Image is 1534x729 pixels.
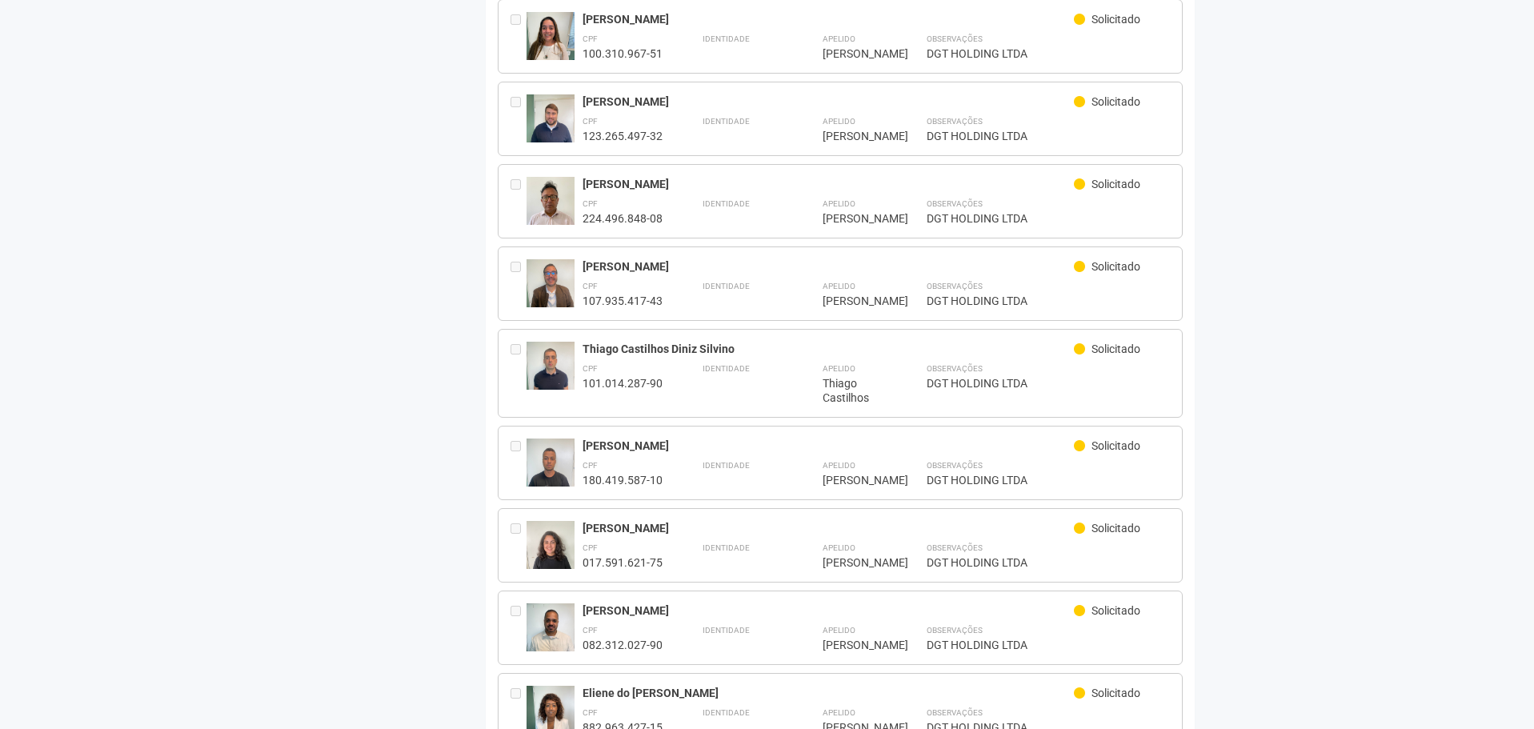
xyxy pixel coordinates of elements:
strong: CPF [583,708,598,717]
strong: Apelido [823,708,855,717]
div: DGT HOLDING LTDA [927,473,1171,487]
strong: Apelido [823,282,855,290]
strong: Identidade [703,282,750,290]
div: DGT HOLDING LTDA [927,46,1171,61]
div: Eliene do [PERSON_NAME] [583,686,1075,700]
span: Solicitado [1091,604,1140,617]
div: DGT HOLDING LTDA [927,376,1171,391]
div: [PERSON_NAME] [823,294,887,308]
strong: CPF [583,364,598,373]
strong: Observações [927,708,983,717]
div: Entre em contato com a Aministração para solicitar o cancelamento ou 2a via [511,177,527,226]
strong: Apelido [823,34,855,43]
strong: Observações [927,282,983,290]
img: user.jpg [527,603,575,667]
div: [PERSON_NAME] [823,129,887,143]
div: Thiago Castilhos [823,376,887,405]
div: [PERSON_NAME] [583,177,1075,191]
div: 224.496.848-08 [583,211,663,226]
div: [PERSON_NAME] [583,603,1075,618]
div: Entre em contato com a Aministração para solicitar o cancelamento ou 2a via [511,94,527,143]
img: user.jpg [527,521,575,585]
strong: Observações [927,461,983,470]
strong: Observações [927,199,983,208]
div: 180.419.587-10 [583,473,663,487]
strong: CPF [583,199,598,208]
strong: Identidade [703,364,750,373]
strong: Apelido [823,199,855,208]
div: 100.310.967-51 [583,46,663,61]
div: 123.265.497-32 [583,129,663,143]
div: [PERSON_NAME] [583,259,1075,274]
img: user.jpg [527,12,575,76]
div: [PERSON_NAME] [823,638,887,652]
strong: CPF [583,34,598,43]
strong: Identidade [703,34,750,43]
div: 017.591.621-75 [583,555,663,570]
div: [PERSON_NAME] [583,12,1075,26]
img: user.jpg [527,177,575,241]
strong: Observações [927,117,983,126]
strong: Observações [927,626,983,635]
div: 101.014.287-90 [583,376,663,391]
span: Solicitado [1091,178,1140,190]
span: Solicitado [1091,95,1140,108]
div: [PERSON_NAME] [823,555,887,570]
span: Solicitado [1091,439,1140,452]
div: DGT HOLDING LTDA [927,211,1171,226]
strong: Identidade [703,543,750,552]
div: DGT HOLDING LTDA [927,129,1171,143]
span: Solicitado [1091,687,1140,699]
span: Solicitado [1091,260,1140,273]
span: Solicitado [1091,522,1140,535]
strong: Apelido [823,364,855,373]
strong: Observações [927,364,983,373]
div: Entre em contato com a Aministração para solicitar o cancelamento ou 2a via [511,12,527,61]
strong: CPF [583,117,598,126]
span: Solicitado [1091,13,1140,26]
div: DGT HOLDING LTDA [927,638,1171,652]
strong: Identidade [703,199,750,208]
img: user.jpg [527,259,575,323]
div: [PERSON_NAME] [583,521,1075,535]
div: [PERSON_NAME] [583,439,1075,453]
strong: Observações [927,543,983,552]
strong: Observações [927,34,983,43]
div: DGT HOLDING LTDA [927,294,1171,308]
strong: Identidade [703,626,750,635]
strong: CPF [583,626,598,635]
span: Solicitado [1091,342,1140,355]
img: user.jpg [527,439,575,503]
div: [PERSON_NAME] [823,46,887,61]
div: 082.312.027-90 [583,638,663,652]
div: [PERSON_NAME] [823,211,887,226]
div: 107.935.417-43 [583,294,663,308]
strong: CPF [583,543,598,552]
div: Entre em contato com a Aministração para solicitar o cancelamento ou 2a via [511,603,527,652]
div: Entre em contato com a Aministração para solicitar o cancelamento ou 2a via [511,259,527,308]
strong: Identidade [703,708,750,717]
strong: Apelido [823,543,855,552]
strong: Apelido [823,461,855,470]
div: Thiago Castilhos Diniz Silvino [583,342,1075,356]
strong: Identidade [703,117,750,126]
div: [PERSON_NAME] [583,94,1075,109]
div: Entre em contato com a Aministração para solicitar o cancelamento ou 2a via [511,342,527,405]
div: Entre em contato com a Aministração para solicitar o cancelamento ou 2a via [511,439,527,487]
strong: CPF [583,282,598,290]
img: user.jpg [527,94,575,158]
img: user.jpg [527,342,575,406]
div: [PERSON_NAME] [823,473,887,487]
div: DGT HOLDING LTDA [927,555,1171,570]
strong: Apelido [823,117,855,126]
strong: Apelido [823,626,855,635]
strong: CPF [583,461,598,470]
strong: Identidade [703,461,750,470]
div: Entre em contato com a Aministração para solicitar o cancelamento ou 2a via [511,521,527,570]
